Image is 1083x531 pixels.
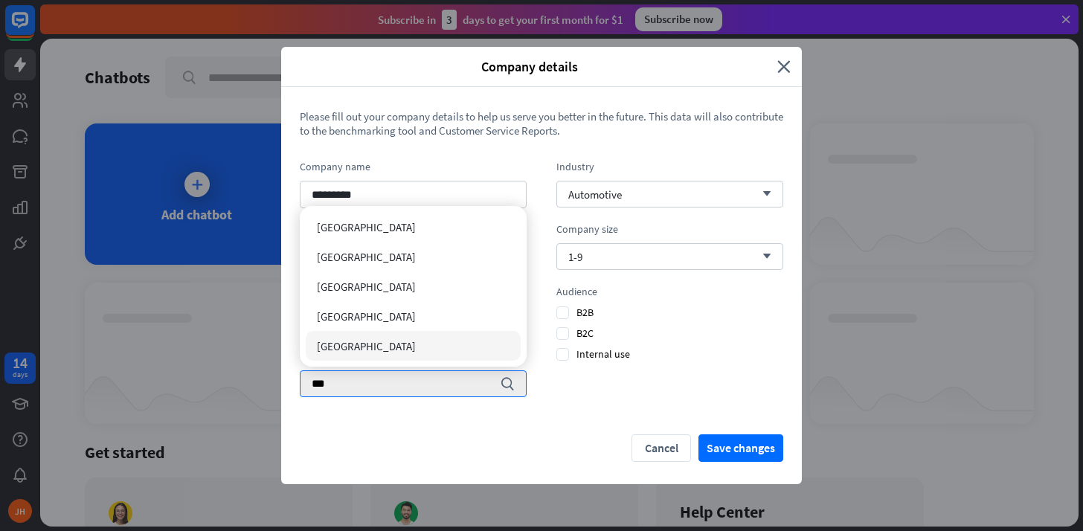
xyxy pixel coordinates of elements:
div: Industry [556,160,783,173]
span: 1-9 [568,250,582,264]
button: Open LiveChat chat widget [12,6,57,51]
span: Internal use [556,347,630,361]
div: Audience [556,285,783,298]
span: [GEOGRAPHIC_DATA] [317,339,416,353]
i: close [777,58,791,75]
div: Company name [300,160,527,173]
i: arrow_down [755,252,771,261]
span: Please fill out your company details to help us serve you better in the future. This data will al... [300,109,783,138]
span: Automotive [568,187,622,202]
button: Save changes [698,434,783,462]
span: [GEOGRAPHIC_DATA] [317,220,416,234]
i: search [500,376,515,391]
button: Cancel [632,434,691,462]
div: Company size [556,222,783,236]
span: [GEOGRAPHIC_DATA] [317,309,416,324]
i: arrow_down [755,190,771,199]
span: B2B [556,306,594,319]
span: [GEOGRAPHIC_DATA] [317,250,416,264]
span: [GEOGRAPHIC_DATA] [317,280,416,294]
span: B2C [556,326,594,340]
span: Company details [292,58,766,75]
